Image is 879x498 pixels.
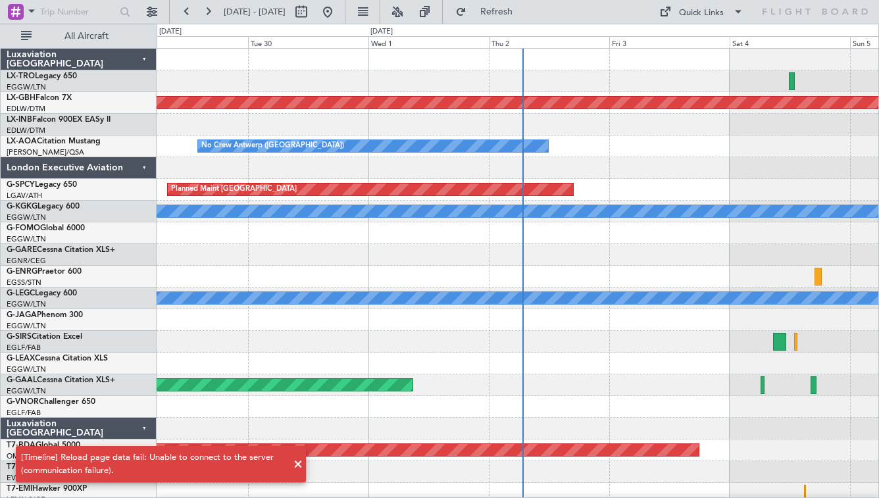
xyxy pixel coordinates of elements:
[7,116,32,124] span: LX-INB
[7,268,38,276] span: G-ENRG
[34,32,139,41] span: All Aircraft
[449,1,528,22] button: Refresh
[7,94,36,102] span: LX-GBH
[7,116,111,124] a: LX-INBFalcon 900EX EASy II
[14,26,143,47] button: All Aircraft
[7,386,46,396] a: EGGW/LTN
[609,36,730,48] div: Fri 3
[7,94,72,102] a: LX-GBHFalcon 7X
[7,268,82,276] a: G-ENRGPraetor 600
[679,7,724,20] div: Quick Links
[7,181,35,189] span: G-SPCY
[7,376,115,384] a: G-GAALCessna Citation XLS+
[7,278,41,287] a: EGSS/STN
[7,311,83,319] a: G-JAGAPhenom 300
[7,364,46,374] a: EGGW/LTN
[201,136,344,156] div: No Crew Antwerp ([GEOGRAPHIC_DATA])
[653,1,750,22] button: Quick Links
[730,36,850,48] div: Sat 4
[7,224,40,232] span: G-FOMO
[7,376,37,384] span: G-GAAL
[7,246,115,254] a: G-GARECessna Citation XLS+
[7,126,45,136] a: EDLW/DTM
[7,398,39,406] span: G-VNOR
[7,147,84,157] a: [PERSON_NAME]/QSA
[7,82,46,92] a: EGGW/LTN
[7,203,38,211] span: G-KGKG
[7,224,85,232] a: G-FOMOGlobal 6000
[7,72,35,80] span: LX-TRO
[7,181,77,189] a: G-SPCYLegacy 650
[7,203,80,211] a: G-KGKGLegacy 600
[248,36,368,48] div: Tue 30
[469,7,524,16] span: Refresh
[171,180,297,199] div: Planned Maint [GEOGRAPHIC_DATA]
[7,234,46,244] a: EGGW/LTN
[128,36,248,48] div: Mon 29
[7,137,101,145] a: LX-AOACitation Mustang
[7,246,37,254] span: G-GARE
[370,26,393,37] div: [DATE]
[40,2,116,22] input: Trip Number
[489,36,609,48] div: Thu 2
[7,289,77,297] a: G-LEGCLegacy 600
[7,333,82,341] a: G-SIRSCitation Excel
[7,311,37,319] span: G-JAGA
[7,299,46,309] a: EGGW/LTN
[7,289,35,297] span: G-LEGC
[7,355,108,362] a: G-LEAXCessna Citation XLS
[7,72,77,80] a: LX-TROLegacy 650
[7,256,46,266] a: EGNR/CEG
[7,398,95,406] a: G-VNORChallenger 650
[7,104,45,114] a: EDLW/DTM
[368,36,489,48] div: Wed 1
[21,451,286,477] div: [Timeline] Reload page data fail: Unable to connect to the server (communication failure).
[7,408,41,418] a: EGLF/FAB
[7,333,32,341] span: G-SIRS
[7,137,37,145] span: LX-AOA
[7,343,41,353] a: EGLF/FAB
[159,26,182,37] div: [DATE]
[7,355,35,362] span: G-LEAX
[7,212,46,222] a: EGGW/LTN
[7,321,46,331] a: EGGW/LTN
[7,191,42,201] a: LGAV/ATH
[224,6,286,18] span: [DATE] - [DATE]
